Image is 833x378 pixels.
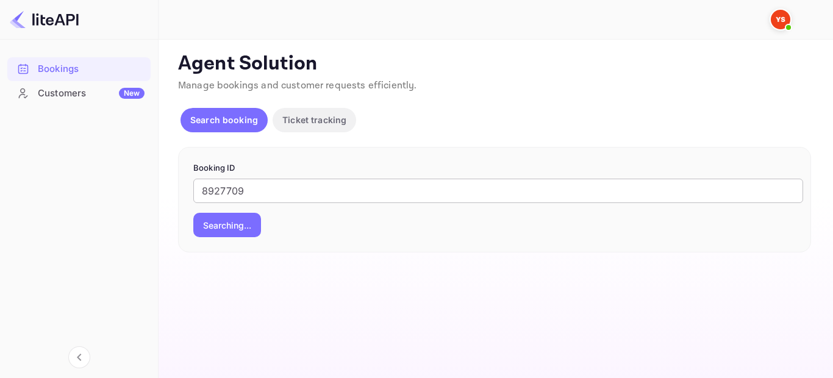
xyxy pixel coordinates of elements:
[178,52,811,76] p: Agent Solution
[193,179,803,203] input: Enter Booking ID (e.g., 63782194)
[7,82,151,105] div: CustomersNew
[771,10,790,29] img: Yandex Support
[7,82,151,104] a: CustomersNew
[119,88,145,99] div: New
[7,57,151,81] div: Bookings
[193,162,796,174] p: Booking ID
[282,113,346,126] p: Ticket tracking
[178,79,417,92] span: Manage bookings and customer requests efficiently.
[190,113,258,126] p: Search booking
[10,10,79,29] img: LiteAPI logo
[68,346,90,368] button: Collapse navigation
[193,213,261,237] button: Searching...
[38,62,145,76] div: Bookings
[38,87,145,101] div: Customers
[7,57,151,80] a: Bookings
